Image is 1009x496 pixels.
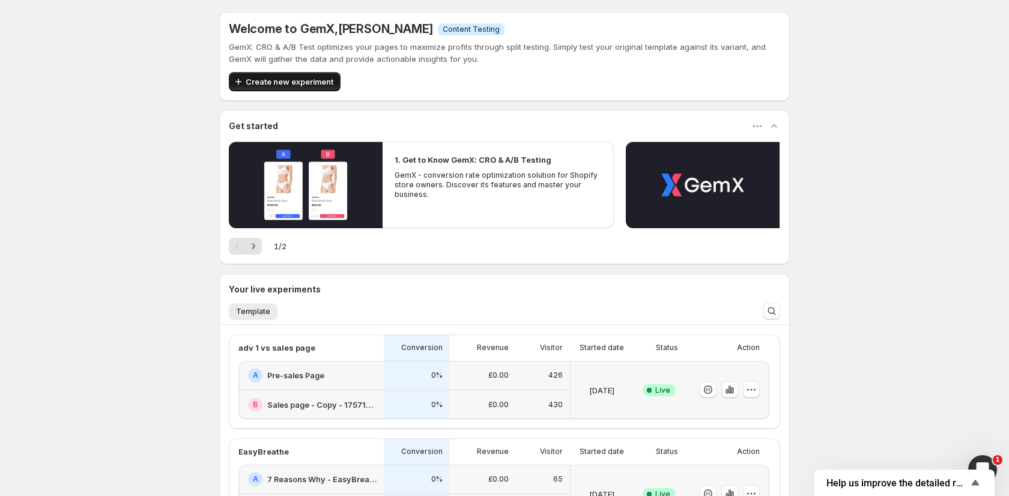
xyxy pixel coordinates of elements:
[229,238,262,255] nav: Pagination
[274,240,286,252] span: 1 / 2
[229,120,278,132] h3: Get started
[656,343,678,352] p: Status
[737,343,760,352] p: Action
[826,477,968,489] span: Help us improve the detailed report for A/B campaigns
[488,370,509,380] p: £0.00
[443,25,500,34] span: Content Testing
[477,343,509,352] p: Revenue
[580,343,624,352] p: Started date
[229,142,383,228] button: Play video
[236,307,270,316] span: Template
[826,476,983,490] button: Show survey - Help us improve the detailed report for A/B campaigns
[395,171,601,199] p: GemX - conversion rate optimization solution for Shopify store owners. Discover its features and ...
[477,447,509,456] p: Revenue
[335,22,433,36] span: , [PERSON_NAME]
[431,400,443,410] p: 0%
[548,370,563,380] p: 426
[763,303,780,319] button: Search and filter results
[245,238,262,255] button: Next
[488,400,509,410] p: £0.00
[267,399,377,411] h2: Sales page - Copy - 1757109853212
[488,474,509,484] p: £0.00
[737,447,760,456] p: Action
[540,343,563,352] p: Visitor
[626,142,780,228] button: Play video
[229,72,341,91] button: Create new experiment
[229,283,321,295] h3: Your live experiments
[401,343,443,352] p: Conversion
[229,22,433,36] h5: Welcome to GemX
[589,384,614,396] p: [DATE]
[431,370,443,380] p: 0%
[267,369,324,381] h2: Pre-sales Page
[253,370,258,380] h2: A
[431,474,443,484] p: 0%
[655,386,670,395] span: Live
[548,400,563,410] p: 430
[238,342,315,354] p: adv 1 vs sales page
[395,154,551,166] h2: 1. Get to Know GemX: CRO & A/B Testing
[253,400,258,410] h2: B
[553,474,563,484] p: 65
[656,447,678,456] p: Status
[580,447,624,456] p: Started date
[229,41,780,65] p: GemX: CRO & A/B Test optimizes your pages to maximize profits through split testing. Simply test ...
[401,447,443,456] p: Conversion
[993,455,1002,465] span: 1
[246,76,333,88] span: Create new experiment
[540,447,563,456] p: Visitor
[968,455,997,484] iframe: Intercom live chat
[238,446,289,458] p: EasyBreathe
[253,474,258,484] h2: A
[267,473,377,485] h2: 7 Reasons Why - EasyBreathe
